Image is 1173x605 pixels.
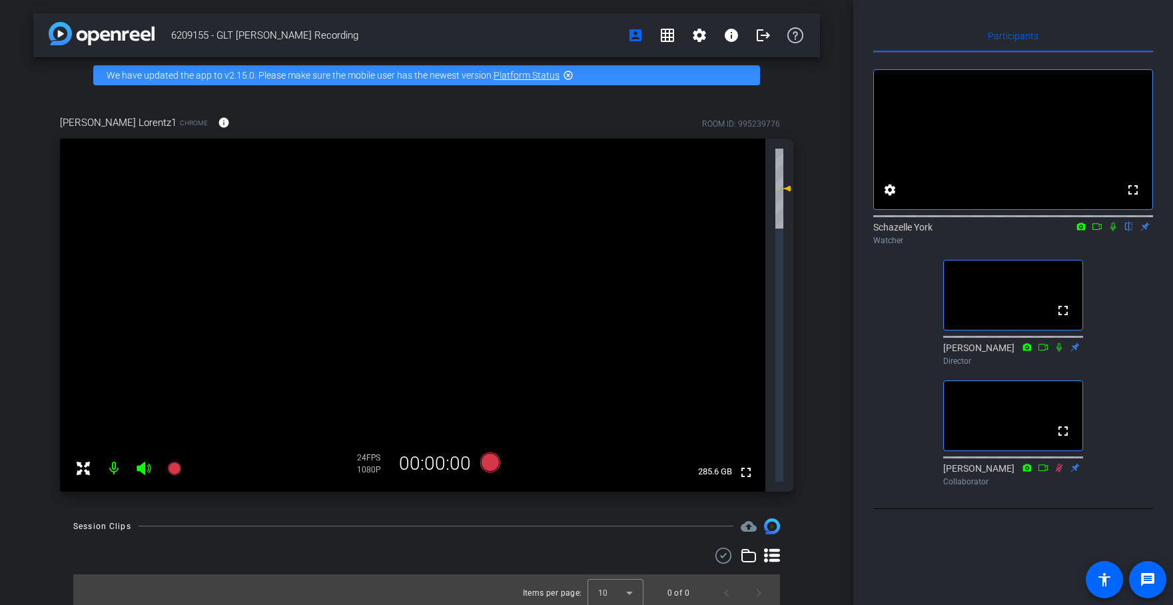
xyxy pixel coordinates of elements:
span: FPS [366,453,380,462]
a: Platform Status [494,70,560,81]
mat-icon: info [218,117,230,129]
div: [PERSON_NAME] [943,341,1083,367]
mat-icon: info [723,27,739,43]
div: Session Clips [73,520,131,533]
div: Watcher [873,235,1153,247]
span: Destinations for your clips [741,518,757,534]
mat-icon: grid_on [659,27,675,43]
div: Director [943,355,1083,367]
mat-icon: account_box [627,27,643,43]
mat-icon: fullscreen [738,464,754,480]
mat-icon: highlight_off [563,70,574,81]
span: Chrome [180,118,208,128]
img: Session clips [764,518,780,534]
span: 6209155 - GLT [PERSON_NAME] Recording [171,22,619,49]
mat-icon: 0 dB [775,181,791,197]
mat-icon: settings [691,27,707,43]
div: Items per page: [523,586,582,600]
div: 24 [357,452,390,463]
mat-icon: settings [882,182,898,198]
span: Participants [988,31,1038,41]
div: ROOM ID: 995239776 [702,118,780,130]
div: Schazelle York [873,221,1153,247]
div: [PERSON_NAME] [943,462,1083,488]
div: 00:00:00 [390,452,480,475]
div: We have updated the app to v2.15.0. Please make sure the mobile user has the newest version. [93,65,760,85]
mat-icon: flip [1121,220,1137,232]
div: Collaborator [943,476,1083,488]
mat-icon: fullscreen [1125,182,1141,198]
span: [PERSON_NAME] Lorentz1 [60,115,177,130]
mat-icon: fullscreen [1055,302,1071,318]
mat-icon: fullscreen [1055,423,1071,439]
mat-icon: cloud_upload [741,518,757,534]
mat-icon: logout [755,27,771,43]
img: app-logo [49,22,155,45]
mat-icon: message [1140,572,1156,588]
mat-icon: accessibility [1096,572,1112,588]
div: 0 of 0 [667,586,689,600]
div: 1080P [357,464,390,475]
span: 285.6 GB [693,464,737,480]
